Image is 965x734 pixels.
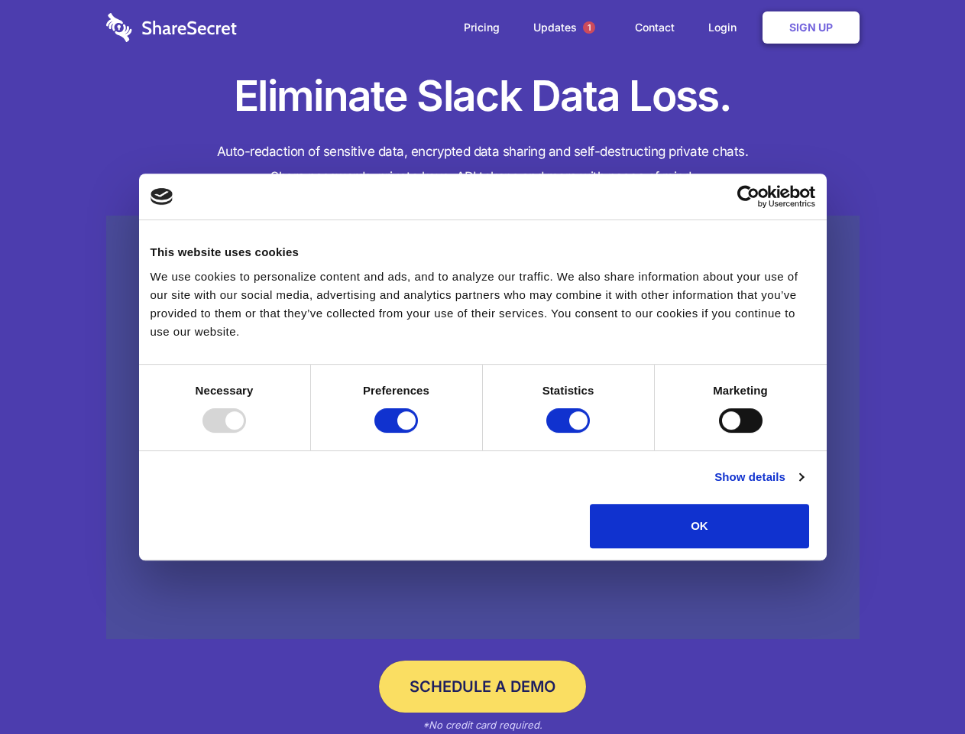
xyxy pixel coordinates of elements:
a: Contact [620,4,690,51]
h4: Auto-redaction of sensitive data, encrypted data sharing and self-destructing private chats. Shar... [106,139,860,190]
h1: Eliminate Slack Data Loss. [106,69,860,124]
strong: Marketing [713,384,768,397]
a: Wistia video thumbnail [106,216,860,640]
span: 1 [583,21,595,34]
img: logo [151,188,173,205]
div: We use cookies to personalize content and ads, and to analyze our traffic. We also share informat... [151,268,815,341]
strong: Necessary [196,384,254,397]
strong: Statistics [542,384,594,397]
div: This website uses cookies [151,243,815,261]
a: Schedule a Demo [379,661,586,713]
button: OK [590,504,809,548]
em: *No credit card required. [423,719,542,731]
a: Pricing [448,4,515,51]
strong: Preferences [363,384,429,397]
a: Show details [714,468,803,486]
a: Usercentrics Cookiebot - opens in a new window [682,185,815,208]
a: Sign Up [763,11,860,44]
img: logo-wordmark-white-trans-d4663122ce5f474addd5e946df7df03e33cb6a1c49d2221995e7729f52c070b2.svg [106,13,237,42]
a: Login [693,4,759,51]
